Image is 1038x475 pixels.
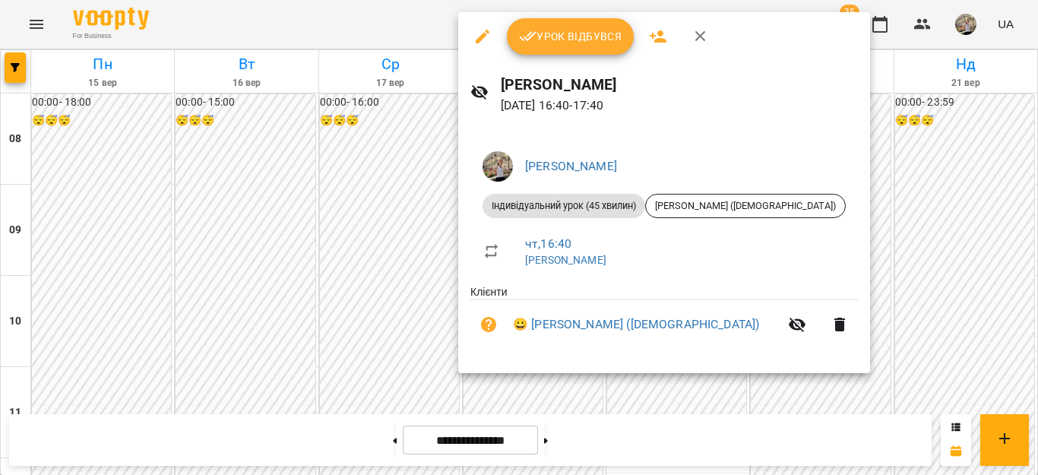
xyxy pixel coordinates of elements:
a: 😀 [PERSON_NAME] ([DEMOGRAPHIC_DATA]) [513,315,759,334]
p: [DATE] 16:40 - 17:40 [501,97,858,115]
ul: Клієнти [470,284,858,355]
span: Урок відбувся [519,27,622,46]
img: 3b46f58bed39ef2acf68cc3a2c968150.jpeg [483,151,513,182]
span: [PERSON_NAME] ([DEMOGRAPHIC_DATA]) [646,199,845,213]
a: чт , 16:40 [525,236,571,251]
button: Урок відбувся [507,18,635,55]
a: [PERSON_NAME] [525,159,617,173]
span: Індивідуальний урок (45 хвилин) [483,199,645,213]
div: [PERSON_NAME] ([DEMOGRAPHIC_DATA]) [645,194,846,218]
h6: [PERSON_NAME] [501,73,858,97]
a: [PERSON_NAME] [525,254,606,266]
